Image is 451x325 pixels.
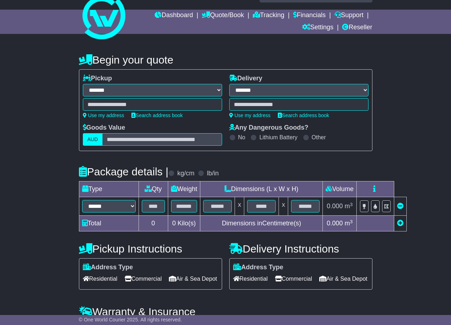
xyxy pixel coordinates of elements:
h4: Begin your quote [79,54,372,66]
h4: Warranty & Insurance [79,306,372,317]
label: Any Dangerous Goods? [229,124,309,132]
a: Financials [293,10,326,22]
td: Type [79,181,139,197]
td: Volume [323,181,357,197]
sup: 3 [350,219,353,224]
span: m [345,202,353,210]
sup: 3 [350,202,353,207]
td: Weight [168,181,200,197]
td: Qty [139,181,168,197]
a: Add new item [397,220,404,227]
td: Dimensions in Centimetre(s) [200,216,323,231]
label: Delivery [229,75,262,82]
h4: Delivery Instructions [229,243,372,255]
label: Goods Value [83,124,125,132]
h4: Pickup Instructions [79,243,222,255]
label: Other [312,134,326,141]
a: Quote/Book [202,10,244,22]
td: Kilo(s) [168,216,200,231]
a: Search address book [131,112,183,118]
td: x [235,197,244,216]
span: 0.000 [327,220,343,227]
span: m [345,220,353,227]
td: x [279,197,288,216]
span: Air & Sea Depot [319,273,367,284]
a: Tracking [253,10,284,22]
a: Remove this item [397,202,404,210]
label: lb/in [207,170,219,177]
label: Lithium Battery [259,134,297,141]
label: Pickup [83,75,112,82]
td: Dimensions (L x W x H) [200,181,323,197]
label: No [238,134,245,141]
span: Residential [233,273,268,284]
td: Total [79,216,139,231]
span: Commercial [275,273,312,284]
a: Support [335,10,364,22]
a: Search address book [278,112,329,118]
span: Air & Sea Depot [169,273,217,284]
span: Commercial [125,273,162,284]
h4: Package details | [79,166,169,177]
a: Use my address [229,112,271,118]
span: Residential [83,273,117,284]
label: kg/cm [177,170,194,177]
label: Address Type [233,264,284,271]
label: AUD [83,133,103,146]
a: Reseller [342,22,372,34]
span: 0.000 [327,202,343,210]
a: Use my address [83,112,124,118]
span: 0 [172,220,176,227]
span: © One World Courier 2025. All rights reserved. [79,317,182,322]
a: Settings [302,22,334,34]
td: 0 [139,216,168,231]
a: Dashboard [155,10,193,22]
label: Address Type [83,264,133,271]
